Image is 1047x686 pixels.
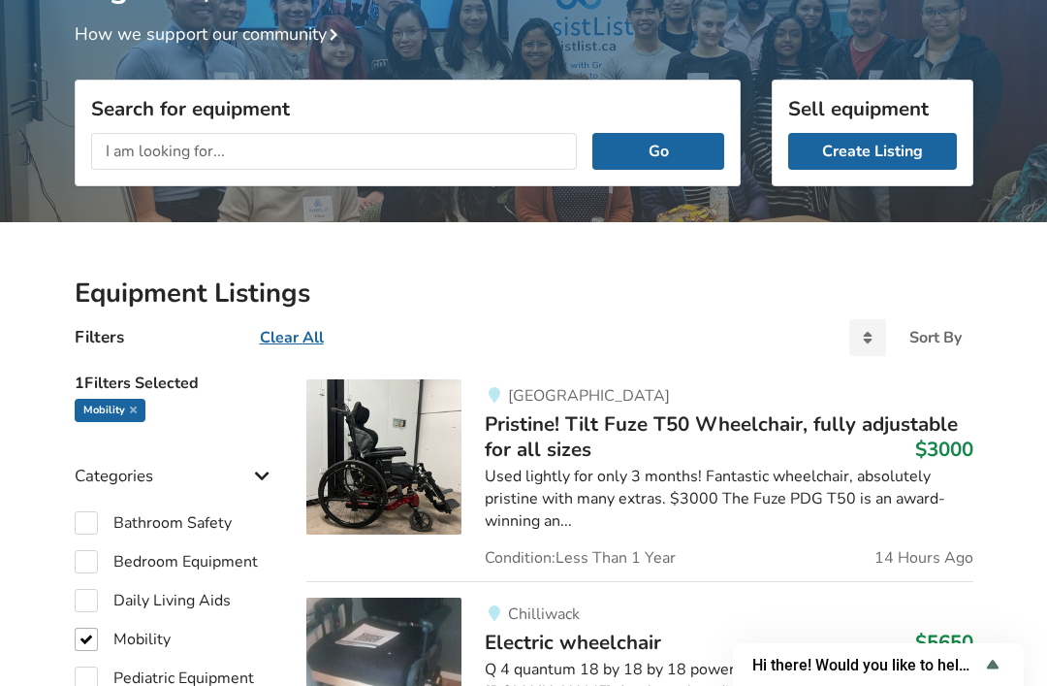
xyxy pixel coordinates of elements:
[915,437,973,462] h3: $3000
[260,327,324,348] u: Clear All
[485,629,661,656] span: Electric wheelchair
[75,326,124,348] h4: Filters
[508,604,580,625] span: Chilliwack
[75,364,276,399] h5: 1 Filters Selected
[75,511,232,535] label: Bathroom Safety
[485,466,972,533] div: Used lightly for only 3 months! Fantastic wheelchair, absolutely pristine with many extras. $3000...
[75,277,973,310] h2: Equipment Listings
[75,399,145,422] div: Mobility
[909,330,962,345] div: Sort By
[75,22,346,46] a: How we support our community
[91,133,578,170] input: I am looking for...
[788,96,957,121] h3: Sell equipment
[752,653,1004,676] button: Show survey - Hi there! Would you like to help us improve AssistList?
[788,133,957,170] a: Create Listing
[915,630,973,655] h3: $5650
[592,133,723,170] button: Go
[75,628,171,651] label: Mobility
[306,379,461,535] img: mobility-pristine! tilt fuze t50 wheelchair, fully adjustable for all sizes
[306,379,972,581] a: mobility-pristine! tilt fuze t50 wheelchair, fully adjustable for all sizes [GEOGRAPHIC_DATA]Pris...
[75,550,258,573] label: Bedroom Equipment
[75,427,276,496] div: Categories
[75,589,231,612] label: Daily Living Aids
[485,550,676,566] span: Condition: Less Than 1 Year
[874,550,973,566] span: 14 Hours Ago
[91,96,724,121] h3: Search for equipment
[485,410,958,463] span: Pristine! Tilt Fuze T50 Wheelchair, fully adjustable for all sizes
[508,385,670,407] span: [GEOGRAPHIC_DATA]
[752,656,981,674] span: Hi there! Would you like to help us improve AssistList?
